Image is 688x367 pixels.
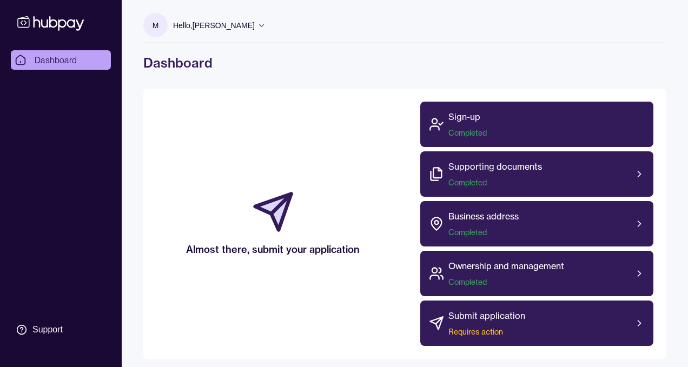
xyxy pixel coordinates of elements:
[448,177,542,188] span: Completed
[448,326,525,337] span: Requires action
[153,19,159,31] p: M
[11,318,111,341] a: Support
[420,201,654,246] a: Business addressCompleted
[448,309,525,322] p: Submit application
[448,227,519,238] span: Completed
[448,128,487,138] span: Completed
[186,242,360,257] h2: Almost there, submit your application
[173,19,255,31] p: Hello, [PERSON_NAME]
[448,259,564,272] p: Ownership and management
[448,160,542,173] p: Supporting documents
[32,324,63,336] div: Support
[420,301,654,346] a: Submit applicationRequires action
[420,251,654,296] a: Ownership and managementCompleted
[35,54,77,66] span: Dashboard
[420,151,654,197] a: Supporting documentsCompleted
[448,277,564,288] span: Completed
[11,50,111,70] a: Dashboard
[448,110,487,123] p: Sign-up
[143,54,666,71] h1: Dashboard
[448,210,519,223] p: Business address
